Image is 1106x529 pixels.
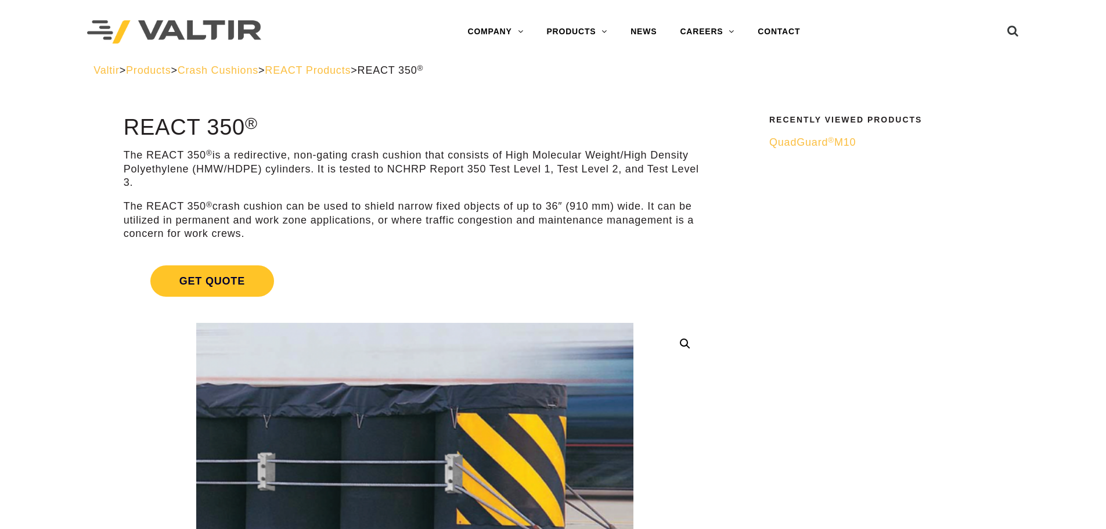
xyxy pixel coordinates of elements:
[769,136,1005,149] a: QuadGuard®M10
[87,20,261,44] img: Valtir
[178,64,258,76] a: Crash Cushions
[124,149,706,189] p: The REACT 350 is a redirective, non-gating crash cushion that consists of High Molecular Weight/H...
[206,149,212,157] sup: ®
[124,200,706,240] p: The REACT 350 crash cushion can be used to shield narrow fixed objects of up to 36″ (910 mm) wide...
[769,136,856,148] span: QuadGuard M10
[769,116,1005,124] h2: Recently Viewed Products
[206,200,212,209] sup: ®
[417,64,424,73] sup: ®
[93,64,1013,77] div: > > > >
[828,136,834,145] sup: ®
[124,116,706,140] h1: REACT 350
[746,20,812,44] a: CONTACT
[265,64,351,76] a: REACT Products
[619,20,668,44] a: NEWS
[126,64,171,76] a: Products
[668,20,746,44] a: CAREERS
[150,265,274,297] span: Get Quote
[456,20,535,44] a: COMPANY
[124,251,706,311] a: Get Quote
[93,64,119,76] a: Valtir
[535,20,619,44] a: PRODUCTS
[358,64,424,76] span: REACT 350
[245,114,258,132] sup: ®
